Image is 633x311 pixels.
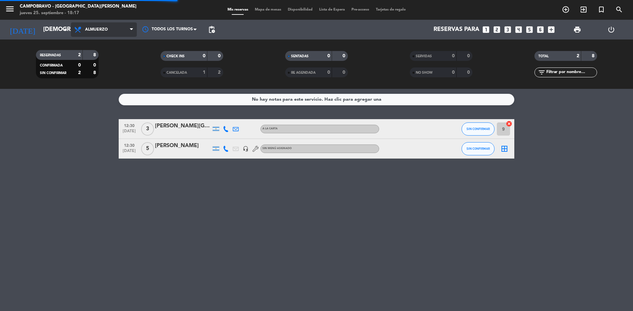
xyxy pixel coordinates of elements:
[85,27,108,32] span: Almuerzo
[577,54,579,58] strong: 2
[467,54,471,58] strong: 0
[121,141,137,149] span: 12:30
[93,70,97,75] strong: 8
[203,70,205,75] strong: 1
[262,127,278,130] span: A LA CARTA
[78,70,81,75] strong: 2
[121,149,137,156] span: [DATE]
[5,4,15,16] button: menu
[141,122,154,136] span: 3
[506,120,512,127] i: cancel
[467,147,490,150] span: SIN CONFIRMAR
[20,3,136,10] div: Campobravo - [GEOGRAPHIC_DATA][PERSON_NAME]
[20,10,136,16] div: jueves 25. septiembre - 18:17
[462,122,495,136] button: SIN CONFIRMAR
[607,26,615,34] i: power_settings_new
[61,26,69,34] i: arrow_drop_down
[155,142,211,150] div: [PERSON_NAME]
[252,96,381,103] div: No hay notas para este servicio. Haz clic para agregar una
[580,6,588,13] i: exit_to_app
[434,26,479,33] span: Reservas para
[416,55,432,58] span: SERVIDAS
[252,8,285,12] span: Mapa de mesas
[416,71,433,74] span: NO SHOW
[592,54,596,58] strong: 8
[224,8,252,12] span: Mis reservas
[40,71,66,75] span: SIN CONFIRMAR
[243,146,249,152] i: headset_mic
[452,54,455,58] strong: 0
[373,8,409,12] span: Tarjetas de regalo
[562,6,570,13] i: add_circle_outline
[327,54,330,58] strong: 0
[218,54,222,58] strong: 0
[141,142,154,155] span: 5
[547,25,556,34] i: add_box
[597,6,605,13] i: turned_in_not
[285,8,316,12] span: Disponibilidad
[493,25,501,34] i: looks_two
[316,8,348,12] span: Lista de Espera
[121,129,137,137] span: [DATE]
[467,70,471,75] strong: 0
[452,70,455,75] strong: 0
[538,68,546,76] i: filter_list
[615,6,623,13] i: search
[291,71,316,74] span: RE AGENDADA
[343,70,347,75] strong: 0
[93,53,97,57] strong: 8
[5,4,15,14] i: menu
[573,26,581,34] span: print
[218,70,222,75] strong: 2
[467,127,490,131] span: SIN CONFIRMAR
[262,147,292,150] span: Sin menú asignado
[462,142,495,155] button: SIN CONFIRMAR
[93,63,97,67] strong: 0
[538,55,549,58] span: TOTAL
[594,20,628,39] div: LOG OUT
[343,54,347,58] strong: 0
[482,25,490,34] i: looks_one
[525,25,534,34] i: looks_5
[78,53,81,57] strong: 2
[166,55,185,58] span: CHECK INS
[503,25,512,34] i: looks_3
[40,54,61,57] span: RESERVADAS
[546,69,597,76] input: Filtrar por nombre...
[500,145,508,153] i: border_all
[203,54,205,58] strong: 0
[78,63,81,67] strong: 0
[121,121,137,129] span: 12:30
[166,71,187,74] span: CANCELADA
[536,25,545,34] i: looks_6
[514,25,523,34] i: looks_4
[40,64,63,67] span: CONFIRMADA
[5,22,40,37] i: [DATE]
[348,8,373,12] span: Pre-acceso
[155,122,211,130] div: [PERSON_NAME][GEOGRAPHIC_DATA]
[327,70,330,75] strong: 0
[208,26,216,34] span: pending_actions
[291,55,309,58] span: SENTADAS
